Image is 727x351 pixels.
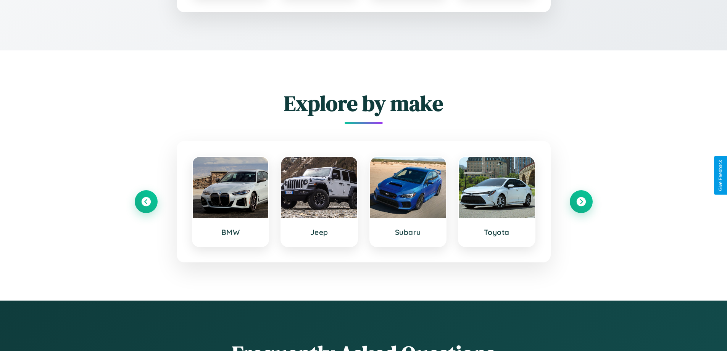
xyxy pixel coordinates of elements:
[135,89,593,118] h2: Explore by make
[289,228,350,237] h3: Jeep
[378,228,438,237] h3: Subaru
[718,160,723,191] div: Give Feedback
[466,228,527,237] h3: Toyota
[200,228,261,237] h3: BMW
